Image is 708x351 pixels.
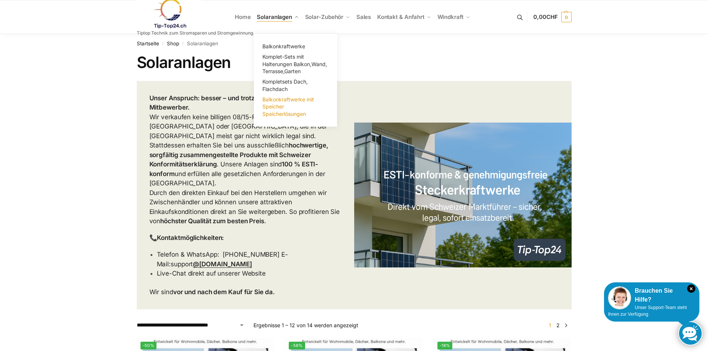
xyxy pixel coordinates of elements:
strong: Unser Anspruch: besser – und trotzdem günstiger als die Mitbewerber. [149,94,319,111]
p: Telefon & WhatsApp: [PHONE_NUMBER] E-Mail:support [157,250,342,269]
nav: Produkt-Seitennummerierung [544,321,571,329]
p: Ergebnisse 1 – 12 von 14 werden angezeigt [253,321,358,329]
nav: Breadcrumb [137,34,572,53]
a: Balkonkraftwerke [258,41,333,52]
i: Schließen [687,285,695,293]
p: Wir verkaufen keine billigen 08/15-Fertigpakete aus der [GEOGRAPHIC_DATA] oder [GEOGRAPHIC_DATA],... [149,94,342,226]
strong: 100 % ESTI-konform [149,160,319,178]
span: Unser Support-Team steht Ihnen zur Verfügung [608,305,687,317]
a: Solar-Zubehör [302,0,353,34]
span: / [159,41,167,47]
p: Wir sind [149,287,342,297]
span: Kompletsets Dach, Flachdach [262,78,308,92]
a: Solaranlagen [254,0,302,34]
strong: hochwertige, sorgfältig zusammengestellte Produkte mit Schweizer Konformitätserklärung [149,142,328,168]
a: Kontakt & Anfahrt [374,0,434,34]
p: Tiptop Technik zum Stromsparen und Stromgewinnung [137,31,253,35]
h1: Solaranlagen [137,53,572,72]
select: Shop-Reihenfolge [137,321,245,329]
a: Windkraft [434,0,473,34]
a: → [563,321,569,329]
a: Seite 2 [555,322,562,328]
strong: vor und nach dem Kauf für Sie da. [173,288,275,296]
a: Balkonkraftwerke mit Speicher Speicherlösungen [258,94,333,119]
strong: höchster Qualität zum besten Preis [160,217,264,225]
span: Balkonkraftwerke [262,43,305,49]
a: 0,00CHF 0 [533,6,571,28]
strong: Kontaktmöglichkeiten: [157,234,224,241]
span: Balkonkraftwerke mit Speicher Speicherlösungen [262,96,314,117]
span: Solaranlagen [257,13,292,20]
a: @[DOMAIN_NAME] [193,260,252,268]
span: / [179,41,187,47]
img: ESTI-konforme & genehmigungsfreie Steckerkraftwerke – Direkt vom Schweizer Marktführer“ [354,123,572,267]
a: Kompletsets Dach, Flachdach [258,77,333,94]
a: Sales [353,0,374,34]
span: Windkraft [437,13,463,20]
a: Komplet-Sets mit Halterungen Balkon,Wand, Terrasse,Garten [258,52,333,77]
span: Solar-Zubehör [305,13,344,20]
span: CHF [546,13,558,20]
span: 0,00 [533,13,557,20]
span: 0 [561,12,572,22]
span: Kontakt & Anfahrt [377,13,424,20]
p: Live-Chat direkt auf unserer Website [157,269,342,279]
span: Seite 1 [547,322,553,328]
span: Sales [356,13,371,20]
a: Startseite [137,40,159,46]
span: Komplet-Sets mit Halterungen Balkon,Wand, Terrasse,Garten [262,53,327,74]
div: Brauchen Sie Hilfe? [608,286,695,304]
a: Shop [167,40,179,46]
img: Customer service [608,286,631,309]
p: 📞 [149,233,342,243]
